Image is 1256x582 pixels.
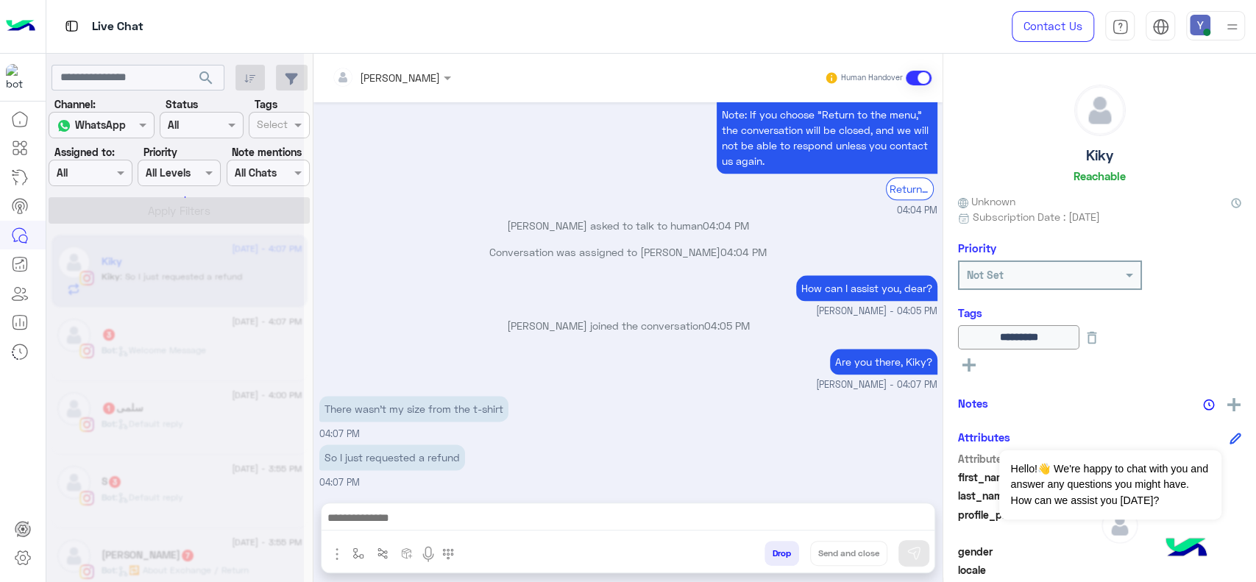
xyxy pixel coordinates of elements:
[886,177,934,200] div: Return to Main Menu
[92,17,143,37] p: Live Chat
[704,319,750,332] span: 04:05 PM
[319,318,937,333] p: [PERSON_NAME] joined the conversation
[401,547,413,559] img: create order
[419,545,437,563] img: send voice note
[1203,399,1215,411] img: notes
[371,541,395,565] button: Trigger scenario
[328,545,346,563] img: send attachment
[958,194,1015,209] span: Unknown
[958,451,1099,466] span: Attribute Name
[319,218,937,233] p: [PERSON_NAME] asked to talk to human
[958,469,1099,485] span: first_name
[1101,562,1242,578] span: null
[1086,147,1113,164] h5: Kiky
[1012,11,1094,42] a: Contact Us
[395,541,419,565] button: create order
[999,450,1221,519] span: Hello!👋 We're happy to chat with you and answer any questions you might have. How can we assist y...
[377,547,388,559] img: Trigger scenario
[319,396,508,422] p: 26/8/2025, 4:07 PM
[1105,11,1135,42] a: tab
[906,546,921,561] img: send message
[958,430,1010,444] h6: Attributes
[720,246,767,258] span: 04:04 PM
[958,306,1241,319] h6: Tags
[897,204,937,218] span: 04:04 PM
[1160,523,1212,575] img: hulul-logo.png
[816,378,937,392] span: [PERSON_NAME] - 04:07 PM
[810,541,887,566] button: Send and close
[830,349,937,375] p: 26/8/2025, 4:07 PM
[255,116,288,135] div: Select
[1190,15,1210,35] img: userImage
[319,428,360,439] span: 04:07 PM
[958,544,1099,559] span: gender
[1152,18,1169,35] img: tab
[816,305,937,319] span: [PERSON_NAME] - 04:05 PM
[1074,169,1126,182] h6: Reachable
[958,507,1099,541] span: profile_pic
[352,547,364,559] img: select flow
[347,541,371,565] button: select flow
[958,397,988,410] h6: Notes
[717,55,937,174] p: 26/8/2025, 4:04 PM
[764,541,799,566] button: Drop
[319,477,360,488] span: 04:07 PM
[319,244,937,260] p: Conversation was assigned to [PERSON_NAME]
[6,64,32,91] img: 317874714732967
[319,444,465,470] p: 26/8/2025, 4:07 PM
[958,241,996,255] h6: Priority
[1223,18,1241,36] img: profile
[703,219,749,232] span: 04:04 PM
[958,488,1099,503] span: last_name
[1112,18,1129,35] img: tab
[958,562,1099,578] span: locale
[63,17,81,35] img: tab
[841,72,903,84] small: Human Handover
[973,209,1100,224] span: Subscription Date : [DATE]
[796,275,937,301] p: 26/8/2025, 4:05 PM
[1101,544,1242,559] span: null
[1101,507,1138,544] img: defaultAdmin.png
[162,184,188,210] div: loading...
[442,548,454,560] img: make a call
[1075,85,1125,135] img: defaultAdmin.png
[6,11,35,42] img: Logo
[1227,398,1241,411] img: add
